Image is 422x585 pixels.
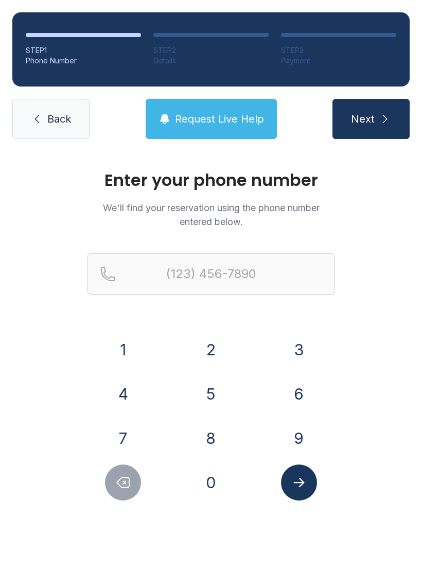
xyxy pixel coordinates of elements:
[281,56,396,66] div: Payment
[26,56,141,66] div: Phone Number
[281,420,317,456] button: 9
[193,332,229,368] button: 2
[281,45,396,56] div: STEP 3
[281,332,317,368] button: 3
[105,420,141,456] button: 7
[153,45,269,56] div: STEP 2
[175,112,264,126] span: Request Live Help
[153,56,269,66] div: Details
[105,464,141,501] button: Delete number
[87,172,335,188] h1: Enter your phone number
[193,464,229,501] button: 0
[26,45,141,56] div: STEP 1
[87,253,335,295] input: Reservation phone number
[281,464,317,501] button: Submit lookup form
[47,112,71,126] span: Back
[351,112,375,126] span: Next
[193,420,229,456] button: 8
[87,201,335,229] p: We'll find your reservation using the phone number entered below.
[281,376,317,412] button: 6
[193,376,229,412] button: 5
[105,332,141,368] button: 1
[105,376,141,412] button: 4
